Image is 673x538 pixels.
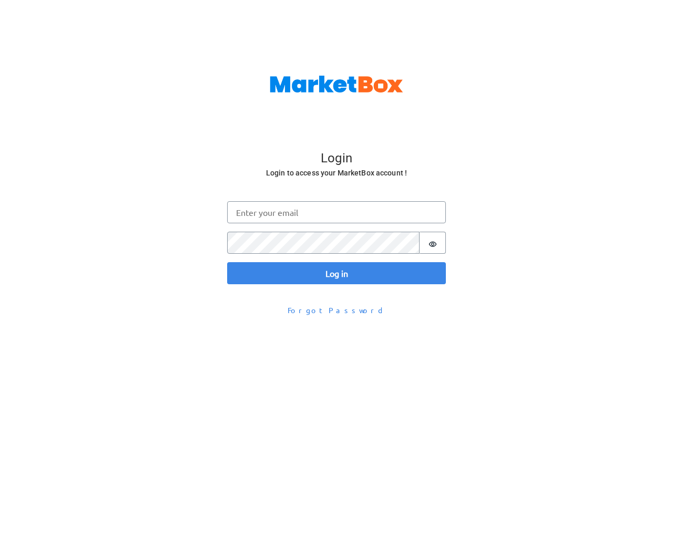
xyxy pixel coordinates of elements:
button: Show password [420,232,446,254]
img: MarketBox logo [270,76,403,92]
input: Enter your email [227,201,446,223]
h4: Login [228,151,445,167]
button: Log in [227,262,446,284]
button: Forgot Password [281,301,392,319]
h6: Login to access your MarketBox account ! [228,167,445,180]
